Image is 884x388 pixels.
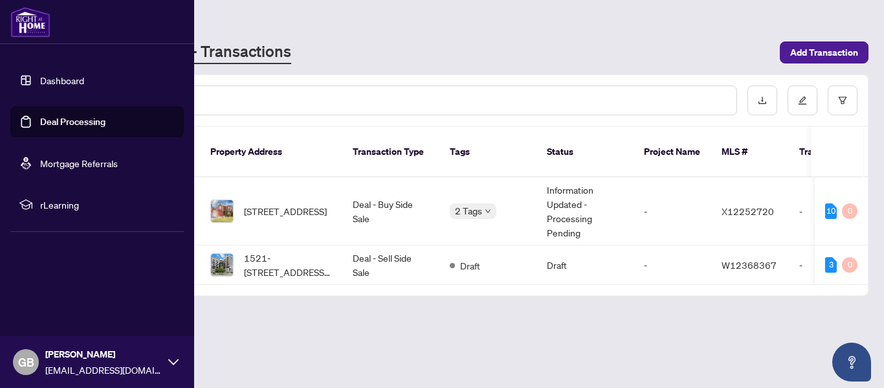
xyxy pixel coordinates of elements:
[45,363,162,377] span: [EMAIL_ADDRESS][DOMAIN_NAME]
[40,116,105,128] a: Deal Processing
[460,258,480,273] span: Draft
[211,254,233,276] img: thumbnail-img
[10,6,50,38] img: logo
[536,245,634,285] td: Draft
[18,353,34,371] span: GB
[790,42,858,63] span: Add Transaction
[842,257,857,273] div: 0
[40,74,84,86] a: Dashboard
[634,127,711,177] th: Project Name
[211,200,233,222] img: thumbnail-img
[536,177,634,245] td: Information Updated - Processing Pending
[634,177,711,245] td: -
[825,257,837,273] div: 3
[798,96,807,105] span: edit
[536,127,634,177] th: Status
[244,204,327,218] span: [STREET_ADDRESS]
[758,96,767,105] span: download
[789,127,879,177] th: Trade Number
[439,127,536,177] th: Tags
[722,259,777,271] span: W12368367
[789,177,879,245] td: -
[832,343,871,382] button: Open asap
[634,245,711,285] td: -
[485,208,491,214] span: down
[780,41,868,63] button: Add Transaction
[828,86,857,115] button: filter
[40,198,175,212] span: rLearning
[45,347,162,361] span: [PERSON_NAME]
[455,203,482,218] span: 2 Tags
[342,245,439,285] td: Deal - Sell Side Sale
[244,251,332,279] span: 1521-[STREET_ADDRESS][PERSON_NAME]
[789,245,879,285] td: -
[200,127,342,177] th: Property Address
[842,203,857,219] div: 0
[747,86,777,115] button: download
[711,127,789,177] th: MLS #
[825,203,837,219] div: 10
[342,177,439,245] td: Deal - Buy Side Sale
[342,127,439,177] th: Transaction Type
[40,157,118,169] a: Mortgage Referrals
[838,96,847,105] span: filter
[722,205,774,217] span: X12252720
[788,86,817,115] button: edit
